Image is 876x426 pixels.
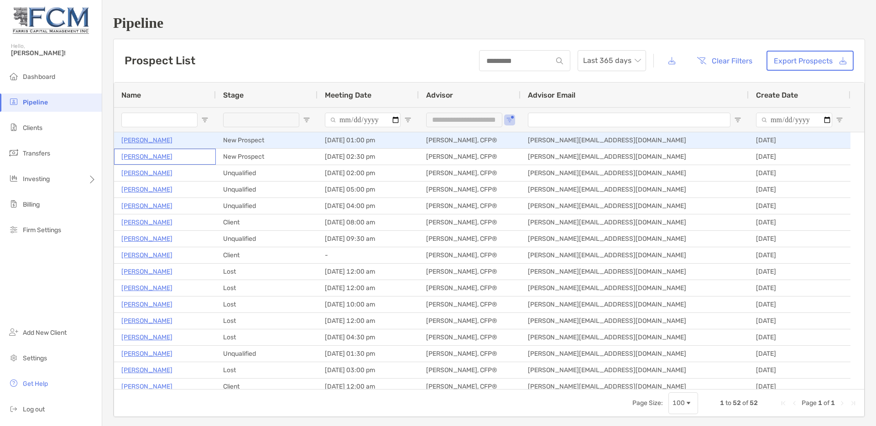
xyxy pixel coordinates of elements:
div: [PERSON_NAME], CFP® [419,296,521,312]
div: [DATE] [749,132,850,148]
a: [PERSON_NAME] [121,315,172,327]
div: [PERSON_NAME], CFP® [419,362,521,378]
a: Export Prospects [766,51,854,71]
a: [PERSON_NAME] [121,167,172,179]
span: 52 [750,399,758,407]
p: [PERSON_NAME] [121,348,172,359]
div: [PERSON_NAME][EMAIL_ADDRESS][DOMAIN_NAME] [521,313,749,329]
div: [PERSON_NAME][EMAIL_ADDRESS][DOMAIN_NAME] [521,362,749,378]
div: [DATE] 12:00 am [318,264,419,280]
div: [DATE] 12:00 am [318,313,419,329]
div: [DATE] [749,313,850,329]
span: Add New Client [23,329,67,337]
img: investing icon [8,173,19,184]
div: [PERSON_NAME], CFP® [419,379,521,395]
div: Lost [216,329,318,345]
div: [PERSON_NAME], CFP® [419,313,521,329]
img: pipeline icon [8,96,19,107]
div: [PERSON_NAME][EMAIL_ADDRESS][DOMAIN_NAME] [521,182,749,197]
div: - [318,247,419,263]
div: [PERSON_NAME], CFP® [419,264,521,280]
div: Unqualified [216,198,318,214]
a: [PERSON_NAME] [121,299,172,310]
div: [DATE] [749,379,850,395]
div: Unqualified [216,346,318,362]
div: [PERSON_NAME][EMAIL_ADDRESS][DOMAIN_NAME] [521,247,749,263]
span: Pipeline [23,99,48,106]
img: input icon [556,57,563,64]
a: [PERSON_NAME] [121,266,172,277]
div: [DATE] [749,165,850,181]
div: [DATE] 01:30 pm [318,346,419,362]
div: [DATE] [749,280,850,296]
span: 1 [818,399,822,407]
a: [PERSON_NAME] [121,249,172,261]
span: Stage [223,91,244,99]
div: 100 [673,399,685,407]
div: [PERSON_NAME], CFP® [419,214,521,230]
div: [PERSON_NAME][EMAIL_ADDRESS][DOMAIN_NAME] [521,264,749,280]
span: 1 [831,399,835,407]
img: get-help icon [8,378,19,389]
div: [PERSON_NAME][EMAIL_ADDRESS][DOMAIN_NAME] [521,329,749,345]
span: Firm Settings [23,226,61,234]
a: [PERSON_NAME] [121,282,172,294]
div: Unqualified [216,231,318,247]
div: Client [216,379,318,395]
div: [PERSON_NAME][EMAIL_ADDRESS][DOMAIN_NAME] [521,296,749,312]
div: [PERSON_NAME][EMAIL_ADDRESS][DOMAIN_NAME] [521,346,749,362]
div: Page Size [668,392,698,414]
div: [PERSON_NAME], CFP® [419,198,521,214]
img: billing icon [8,198,19,209]
p: [PERSON_NAME] [121,200,172,212]
img: dashboard icon [8,71,19,82]
div: [DATE] 04:00 pm [318,198,419,214]
span: Advisor [426,91,453,99]
div: Client [216,214,318,230]
span: [PERSON_NAME]! [11,49,96,57]
img: settings icon [8,352,19,363]
div: [PERSON_NAME], CFP® [419,329,521,345]
a: [PERSON_NAME] [121,217,172,228]
input: Meeting Date Filter Input [325,113,401,127]
div: [PERSON_NAME][EMAIL_ADDRESS][DOMAIN_NAME] [521,198,749,214]
span: Settings [23,354,47,362]
img: transfers icon [8,147,19,158]
img: firm-settings icon [8,224,19,235]
p: [PERSON_NAME] [121,233,172,244]
div: [DATE] 10:00 am [318,296,419,312]
div: Next Page [839,400,846,407]
div: [PERSON_NAME][EMAIL_ADDRESS][DOMAIN_NAME] [521,280,749,296]
div: Page Size: [632,399,663,407]
button: Open Filter Menu [506,116,513,124]
div: Lost [216,313,318,329]
div: [PERSON_NAME], CFP® [419,346,521,362]
span: Clients [23,124,42,132]
div: [DATE] 03:00 pm [318,362,419,378]
img: logout icon [8,403,19,414]
div: [PERSON_NAME][EMAIL_ADDRESS][DOMAIN_NAME] [521,379,749,395]
div: Unqualified [216,165,318,181]
div: [DATE] 12:00 am [318,379,419,395]
a: [PERSON_NAME] [121,151,172,162]
div: [PERSON_NAME], CFP® [419,165,521,181]
a: [PERSON_NAME] [121,135,172,146]
div: [DATE] [749,247,850,263]
a: [PERSON_NAME] [121,381,172,392]
span: of [824,399,829,407]
div: [PERSON_NAME][EMAIL_ADDRESS][DOMAIN_NAME] [521,149,749,165]
span: Dashboard [23,73,55,81]
div: [DATE] 02:30 pm [318,149,419,165]
div: New Prospect [216,132,318,148]
div: Lost [216,264,318,280]
div: [DATE] 12:00 am [318,280,419,296]
p: [PERSON_NAME] [121,364,172,376]
div: [PERSON_NAME], CFP® [419,231,521,247]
